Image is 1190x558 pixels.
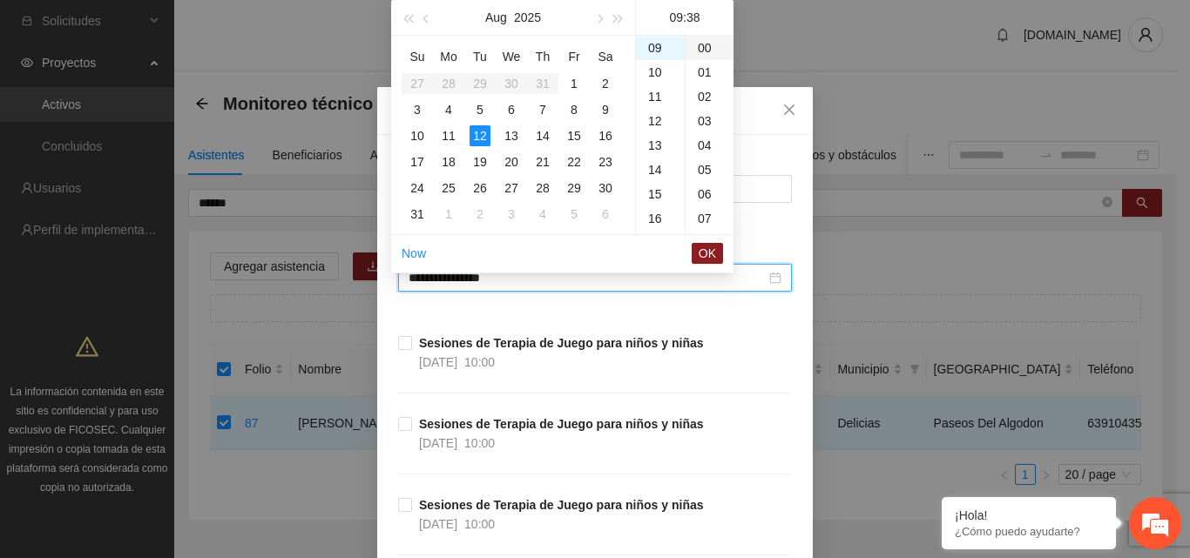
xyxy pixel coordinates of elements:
div: 22 [564,151,585,172]
td: 2025-08-01 [558,71,590,97]
textarea: Escriba su mensaje y pulse “Intro” [9,373,332,434]
a: Now [402,246,426,260]
div: 12 [636,109,685,133]
div: 18 [438,151,459,172]
th: Th [527,43,558,71]
th: Mo [433,43,464,71]
div: 17 [636,231,685,255]
th: Fr [558,43,590,71]
div: 06 [686,182,734,206]
div: 21 [532,151,553,172]
div: 15 [636,182,685,206]
div: 25 [438,178,459,198]
td: 2025-08-19 [464,149,496,175]
span: 10:00 [464,355,495,369]
span: close [782,103,796,117]
td: 2025-08-23 [590,149,621,175]
td: 2025-08-24 [402,175,433,201]
div: 19 [470,151,490,172]
div: 28 [532,178,553,198]
td: 2025-08-13 [496,123,527,149]
div: 3 [407,99,428,120]
div: 30 [595,178,616,198]
td: 2025-09-03 [496,201,527,227]
td: 2025-08-14 [527,123,558,149]
div: 15 [564,125,585,146]
p: ¿Cómo puedo ayudarte? [955,525,1103,538]
div: 01 [686,60,734,84]
td: 2025-08-22 [558,149,590,175]
div: 14 [532,125,553,146]
div: 9 [595,99,616,120]
div: 2 [470,204,490,225]
div: 13 [636,133,685,158]
strong: Sesiones de Terapia de Juego para niños y niñas [419,417,704,431]
th: We [496,43,527,71]
div: 16 [636,206,685,231]
div: 08 [686,231,734,255]
div: Minimizar ventana de chat en vivo [286,9,328,50]
th: Su [402,43,433,71]
div: Chatee con nosotros ahora [91,89,293,111]
td: 2025-08-12 [464,123,496,149]
div: 6 [501,99,522,120]
div: ¡Hola! [955,508,1103,522]
div: 23 [595,151,616,172]
div: 27 [501,178,522,198]
td: 2025-08-25 [433,175,464,201]
div: 00 [686,36,734,60]
td: 2025-09-05 [558,201,590,227]
span: [DATE] [419,436,457,450]
td: 2025-08-29 [558,175,590,201]
td: 2025-08-02 [590,71,621,97]
td: 2025-08-31 [402,201,433,227]
td: 2025-09-02 [464,201,496,227]
td: 2025-08-08 [558,97,590,123]
div: 7 [532,99,553,120]
td: 2025-08-21 [527,149,558,175]
td: 2025-09-06 [590,201,621,227]
span: 10:00 [464,517,495,531]
td: 2025-09-01 [433,201,464,227]
div: 07 [686,206,734,231]
strong: Sesiones de Terapia de Juego para niños y niñas [419,336,704,350]
td: 2025-08-10 [402,123,433,149]
div: 29 [564,178,585,198]
td: 2025-08-07 [527,97,558,123]
div: 09 [636,36,685,60]
div: 04 [686,133,734,158]
div: 12 [470,125,490,146]
td: 2025-08-27 [496,175,527,201]
div: 1 [564,73,585,94]
div: 11 [636,84,685,109]
div: 31 [407,204,428,225]
div: 11 [438,125,459,146]
div: 03 [686,109,734,133]
button: Close [766,87,813,134]
span: 10:00 [464,436,495,450]
td: 2025-08-03 [402,97,433,123]
span: Estamos en línea. [101,181,240,357]
td: 2025-08-17 [402,149,433,175]
td: 2025-08-28 [527,175,558,201]
div: 8 [564,99,585,120]
div: 1 [438,204,459,225]
div: 3 [501,204,522,225]
div: 05 [686,158,734,182]
div: 2 [595,73,616,94]
div: 4 [438,99,459,120]
td: 2025-09-04 [527,201,558,227]
strong: Sesiones de Terapia de Juego para niños y niñas [419,498,704,512]
td: 2025-08-18 [433,149,464,175]
td: 2025-08-26 [464,175,496,201]
td: 2025-08-11 [433,123,464,149]
button: OK [692,243,723,264]
td: 2025-08-20 [496,149,527,175]
div: 5 [564,204,585,225]
div: 6 [595,204,616,225]
th: Sa [590,43,621,71]
div: 02 [686,84,734,109]
td: 2025-08-16 [590,123,621,149]
th: Tu [464,43,496,71]
div: 20 [501,151,522,172]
